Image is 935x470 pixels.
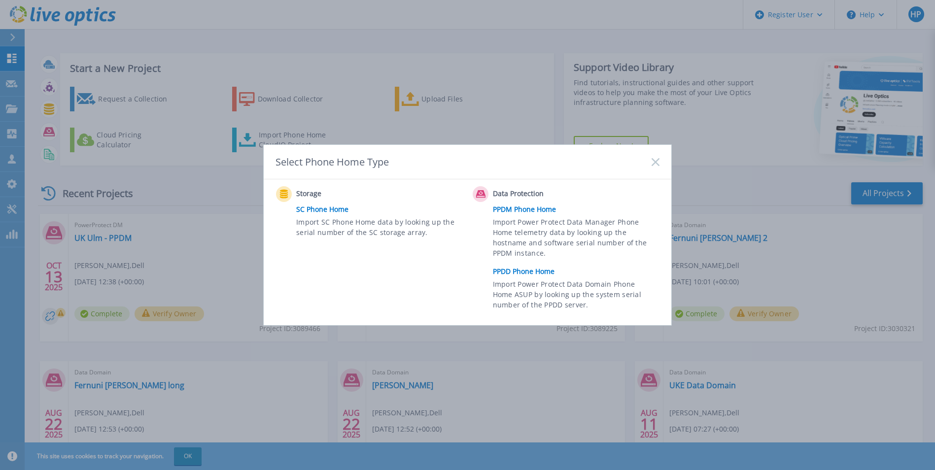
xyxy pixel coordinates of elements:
[493,217,657,262] span: Import Power Protect Data Manager Phone Home telemetry data by looking up the hostname and softwa...
[493,264,664,279] a: PPDD Phone Home
[493,202,664,217] a: PPDM Phone Home
[276,155,390,168] div: Select Phone Home Type
[493,188,591,200] span: Data Protection
[296,188,394,200] span: Storage
[493,279,657,313] span: Import Power Protect Data Domain Phone Home ASUP by looking up the system serial number of the PP...
[296,202,468,217] a: SC Phone Home
[296,217,460,239] span: Import SC Phone Home data by looking up the serial number of the SC storage array.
